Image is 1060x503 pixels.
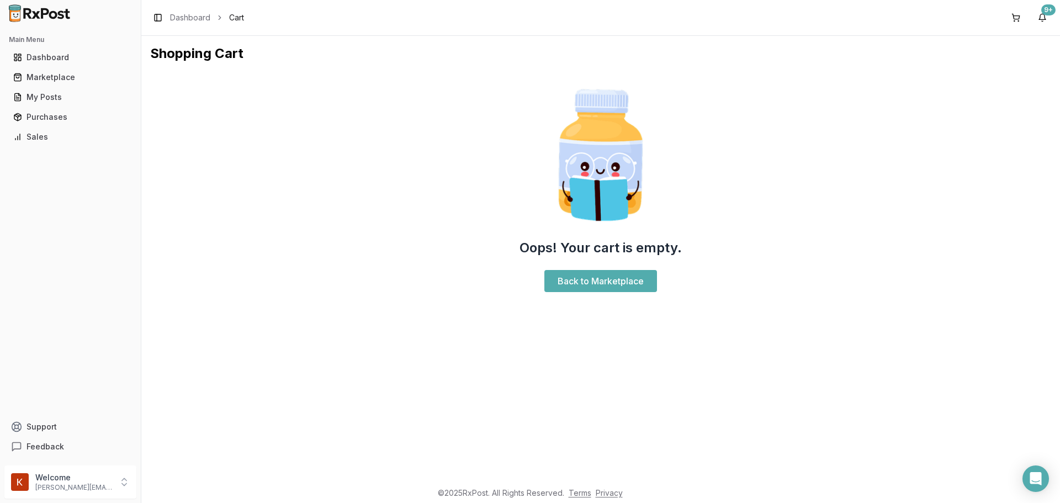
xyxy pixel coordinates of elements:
[9,67,132,87] a: Marketplace
[520,239,682,257] h2: Oops! Your cart is empty.
[4,88,136,106] button: My Posts
[4,417,136,437] button: Support
[4,68,136,86] button: Marketplace
[9,47,132,67] a: Dashboard
[4,49,136,66] button: Dashboard
[26,441,64,452] span: Feedback
[170,12,244,23] nav: breadcrumb
[9,127,132,147] a: Sales
[4,108,136,126] button: Purchases
[9,87,132,107] a: My Posts
[569,488,591,497] a: Terms
[1041,4,1056,15] div: 9+
[4,437,136,457] button: Feedback
[596,488,623,497] a: Privacy
[13,52,128,63] div: Dashboard
[1022,465,1049,492] div: Open Intercom Messenger
[170,12,210,23] a: Dashboard
[544,270,657,292] a: Back to Marketplace
[530,84,671,226] img: Smart Pill Bottle
[9,107,132,127] a: Purchases
[13,92,128,103] div: My Posts
[13,112,128,123] div: Purchases
[150,45,1051,62] h1: Shopping Cart
[35,483,112,492] p: [PERSON_NAME][EMAIL_ADDRESS][DOMAIN_NAME]
[13,72,128,83] div: Marketplace
[35,472,112,483] p: Welcome
[4,128,136,146] button: Sales
[9,35,132,44] h2: Main Menu
[1033,9,1051,27] button: 9+
[229,12,244,23] span: Cart
[11,473,29,491] img: User avatar
[13,131,128,142] div: Sales
[4,4,75,22] img: RxPost Logo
